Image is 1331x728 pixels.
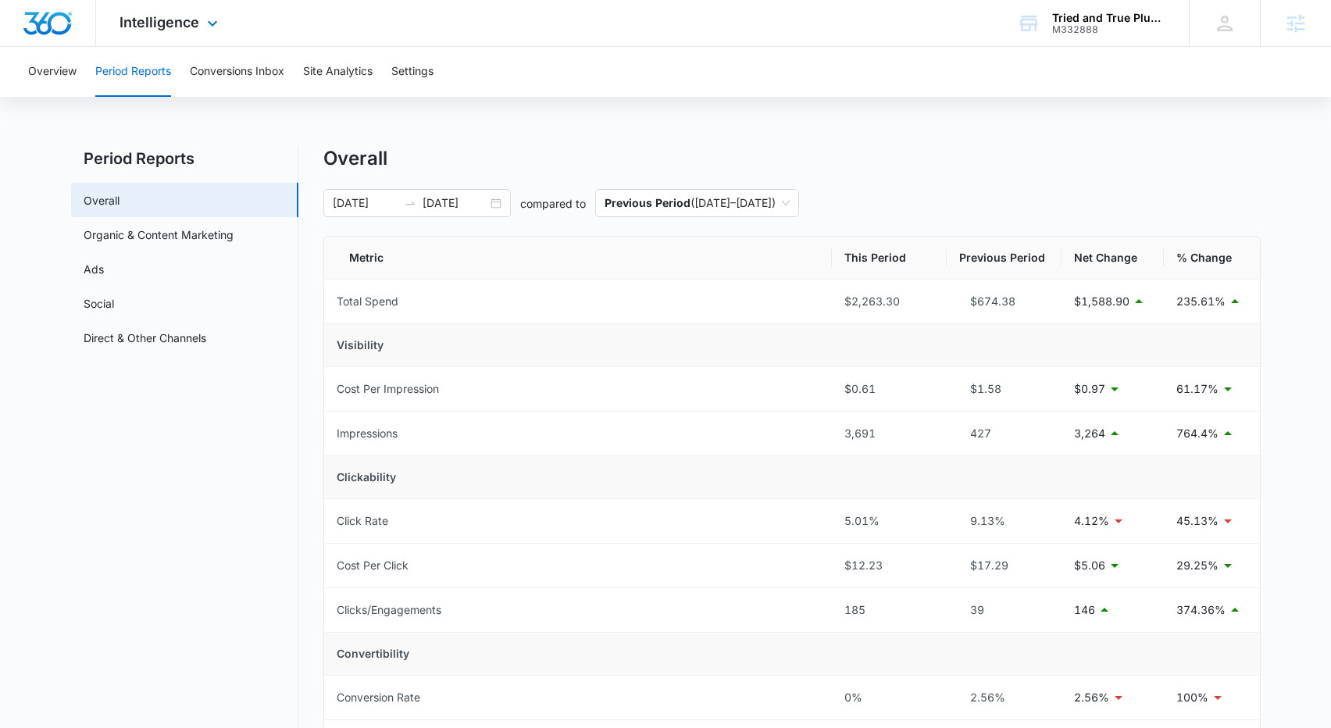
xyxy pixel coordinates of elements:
button: Settings [391,47,434,97]
a: Social [84,295,114,312]
div: Cost Per Click [337,557,409,574]
p: 374.36% [1176,601,1226,619]
p: 764.4% [1176,425,1219,442]
h2: Period Reports [71,147,298,170]
th: Metric [324,237,832,280]
div: 2.56% [959,689,1049,706]
p: 100% [1176,689,1208,706]
p: 3,264 [1074,425,1105,442]
div: $2,263.30 [844,293,934,310]
span: swap-right [404,197,416,209]
div: $17.29 [959,557,1049,574]
p: 2.56% [1074,689,1109,706]
p: 235.61% [1176,293,1226,310]
input: Start date [333,194,398,212]
a: Overall [84,192,120,209]
input: End date [423,194,487,212]
button: Period Reports [95,47,171,97]
th: Previous Period [947,237,1062,280]
p: $1,588.90 [1074,293,1129,310]
div: 39 [959,601,1049,619]
div: Conversion Rate [337,689,420,706]
div: Domain Overview [59,92,140,102]
div: $12.23 [844,557,934,574]
button: Conversions Inbox [190,47,284,97]
div: 5.01% [844,512,934,530]
img: tab_keywords_by_traffic_grey.svg [155,91,168,103]
div: v 4.0.25 [44,25,77,37]
img: website_grey.svg [25,41,37,53]
a: Ads [84,261,104,277]
div: Domain: [DOMAIN_NAME] [41,41,172,53]
td: Visibility [324,324,1260,367]
div: $0.61 [844,380,934,398]
td: Clickability [324,456,1260,499]
div: 185 [844,601,934,619]
td: Convertibility [324,633,1260,676]
th: % Change [1164,237,1260,280]
button: Site Analytics [303,47,373,97]
p: $0.97 [1074,380,1105,398]
p: Previous Period [605,196,690,209]
img: tab_domain_overview_orange.svg [42,91,55,103]
button: Overview [28,47,77,97]
span: ( [DATE] – [DATE] ) [605,190,790,216]
div: $1.58 [959,380,1049,398]
p: $5.06 [1074,557,1105,574]
div: Keywords by Traffic [173,92,263,102]
h1: Overall [323,147,387,170]
div: Clicks/Engagements [337,601,441,619]
p: 146 [1074,601,1095,619]
a: Direct & Other Channels [84,330,206,346]
div: Cost Per Impression [337,380,439,398]
div: $674.38 [959,293,1049,310]
p: 4.12% [1074,512,1109,530]
div: Click Rate [337,512,388,530]
div: 0% [844,689,934,706]
th: This Period [832,237,947,280]
p: 45.13% [1176,512,1219,530]
div: 427 [959,425,1049,442]
p: 29.25% [1176,557,1219,574]
th: Net Change [1062,237,1164,280]
div: account id [1052,24,1166,35]
div: Impressions [337,425,398,442]
div: 9.13% [959,512,1049,530]
a: Organic & Content Marketing [84,227,234,243]
div: Total Spend [337,293,398,310]
div: account name [1052,12,1166,24]
span: Intelligence [120,14,199,30]
span: to [404,197,416,209]
p: 61.17% [1176,380,1219,398]
div: 3,691 [844,425,934,442]
p: compared to [520,195,586,212]
img: logo_orange.svg [25,25,37,37]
